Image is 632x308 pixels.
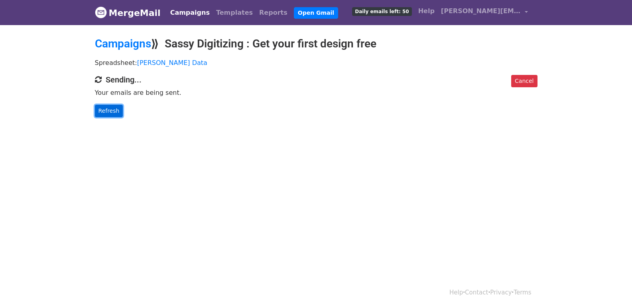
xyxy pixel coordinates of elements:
[95,37,537,51] h2: ⟫ Sassy Digitizing : Get your first design free
[213,5,256,21] a: Templates
[438,3,531,22] a: [PERSON_NAME][EMAIL_ADDRESS][DOMAIN_NAME]
[449,289,463,296] a: Help
[95,88,537,97] p: Your emails are being sent.
[592,270,632,308] iframe: Chat Widget
[514,289,531,296] a: Terms
[490,289,512,296] a: Privacy
[349,3,415,19] a: Daily emails left: 50
[352,7,411,16] span: Daily emails left: 50
[95,105,123,117] a: Refresh
[465,289,488,296] a: Contact
[95,6,107,18] img: MergeMail logo
[167,5,213,21] a: Campaigns
[415,3,438,19] a: Help
[294,7,338,19] a: Open Gmail
[137,59,207,67] a: [PERSON_NAME] Data
[511,75,537,87] a: Cancel
[95,75,537,84] h4: Sending...
[95,59,537,67] p: Spreadsheet:
[95,4,161,21] a: MergeMail
[95,37,151,50] a: Campaigns
[441,6,521,16] span: [PERSON_NAME][EMAIL_ADDRESS][DOMAIN_NAME]
[256,5,291,21] a: Reports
